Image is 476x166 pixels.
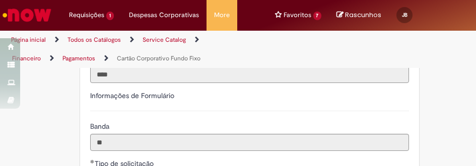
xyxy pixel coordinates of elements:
span: Despesas Corporativas [129,10,199,20]
a: No momento, sua lista de rascunhos tem 0 Itens [336,10,381,20]
span: Favoritos [284,10,311,20]
span: Somente leitura - Banda [90,122,111,131]
input: Código da Unidade [90,66,409,83]
a: Financeiro [12,54,41,62]
a: Cartão Corporativo Fundo Fixo [117,54,200,62]
label: Informações de Formulário [90,91,174,100]
span: 7 [313,12,322,20]
span: JB [402,12,407,18]
input: Banda [90,134,409,151]
a: Todos os Catálogos [67,36,121,44]
a: Pagamentos [62,54,95,62]
span: More [214,10,230,20]
ul: Trilhas de página [8,31,231,68]
a: Service Catalog [143,36,186,44]
span: Obrigatório Preenchido [90,159,95,163]
span: Rascunhos [345,10,381,20]
img: ServiceNow [1,5,53,25]
a: Página inicial [11,36,46,44]
span: 1 [106,12,114,20]
span: Requisições [69,10,104,20]
label: Somente leitura - Banda [90,121,111,131]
